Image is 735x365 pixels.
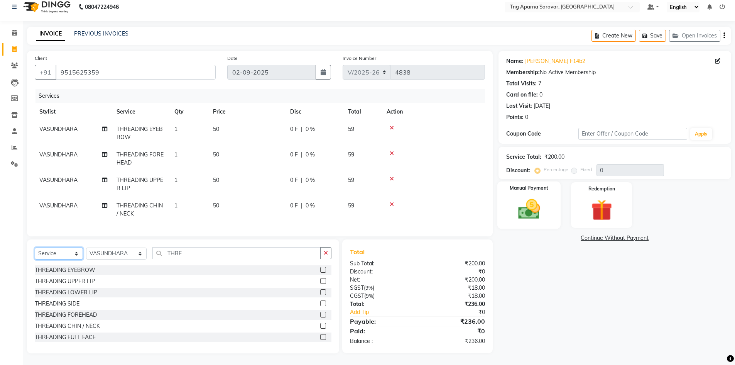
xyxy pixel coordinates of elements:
[511,197,547,222] img: _cash.svg
[348,177,354,183] span: 59
[39,151,78,158] span: VASUNDHARA
[117,177,163,192] span: THREADING UPPER LIP
[669,30,720,42] button: Open Invoices
[417,292,491,300] div: ₹18.00
[74,30,128,37] a: PREVIOUS INVOICES
[506,68,540,76] div: Membership:
[290,125,298,133] span: 0 F
[301,125,302,133] span: |
[174,202,177,209] span: 1
[213,126,219,132] span: 50
[152,247,321,259] input: Search or Scan
[290,151,298,159] span: 0 F
[306,176,315,184] span: 0 %
[213,151,219,158] span: 50
[417,268,491,276] div: ₹0
[348,151,354,158] span: 59
[39,126,78,132] span: VASUNDHARA
[35,55,47,62] label: Client
[506,153,541,161] div: Service Total:
[35,300,79,308] div: THREADING SIDE
[344,326,417,336] div: Paid:
[348,126,354,132] span: 59
[301,176,302,184] span: |
[506,113,524,121] div: Points:
[36,27,65,41] a: INVOICE
[510,185,548,192] label: Manual Payment
[538,80,541,88] div: 7
[544,166,568,173] label: Percentage
[35,65,56,80] button: +91
[301,151,302,159] span: |
[578,128,687,140] input: Enter Offer / Coupon Code
[534,102,550,110] div: [DATE]
[343,55,376,62] label: Invoice Number
[35,333,96,341] div: THREADING FULL FACE
[417,260,491,268] div: ₹200.00
[301,202,302,210] span: |
[344,268,417,276] div: Discount:
[350,284,364,291] span: SGST
[417,300,491,308] div: ₹236.00
[506,57,524,65] div: Name:
[208,103,286,121] th: Price
[506,166,530,175] div: Discount:
[344,292,417,300] div: ( )
[35,266,95,274] div: THREADING EYEBROW
[290,176,298,184] span: 0 F
[343,103,382,121] th: Total
[366,293,373,299] span: 9%
[344,308,429,316] a: Add Tip
[112,103,170,121] th: Service
[506,91,538,99] div: Card on file:
[117,126,163,141] span: THREADING EYEBROW
[417,337,491,345] div: ₹236.00
[544,153,564,161] div: ₹200.00
[365,285,373,291] span: 9%
[174,177,177,183] span: 1
[35,103,112,121] th: Stylist
[690,128,712,140] button: Apply
[306,202,315,210] span: 0 %
[344,284,417,292] div: ( )
[174,126,177,132] span: 1
[39,177,78,183] span: VASUNDHARA
[170,103,208,121] th: Qty
[213,177,219,183] span: 50
[290,202,298,210] span: 0 F
[35,289,97,297] div: THREADING LOWER LIP
[430,308,491,316] div: ₹0
[117,202,163,217] span: THREADING CHIN / NECK
[580,166,592,173] label: Fixed
[344,300,417,308] div: Total:
[500,234,730,242] a: Continue Without Payment
[306,151,315,159] span: 0 %
[39,202,78,209] span: VASUNDHARA
[117,151,164,166] span: THREADING FOREHEAD
[539,91,542,99] div: 0
[525,57,585,65] a: [PERSON_NAME] F14b2
[348,202,354,209] span: 59
[417,284,491,292] div: ₹18.00
[35,311,97,319] div: THREADING FOREHEAD
[417,276,491,284] div: ₹200.00
[350,292,364,299] span: CGST
[525,113,528,121] div: 0
[506,130,579,138] div: Coupon Code
[350,248,368,256] span: Total
[306,125,315,133] span: 0 %
[506,102,532,110] div: Last Visit:
[56,65,216,80] input: Search by Name/Mobile/Email/Code
[639,30,666,42] button: Save
[35,89,491,103] div: Services
[417,326,491,336] div: ₹0
[382,103,485,121] th: Action
[227,55,238,62] label: Date
[417,317,491,326] div: ₹236.00
[286,103,343,121] th: Disc
[588,185,615,192] label: Redemption
[591,30,636,42] button: Create New
[506,80,537,88] div: Total Visits:
[35,322,100,330] div: THREADING CHIN / NECK
[344,276,417,284] div: Net:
